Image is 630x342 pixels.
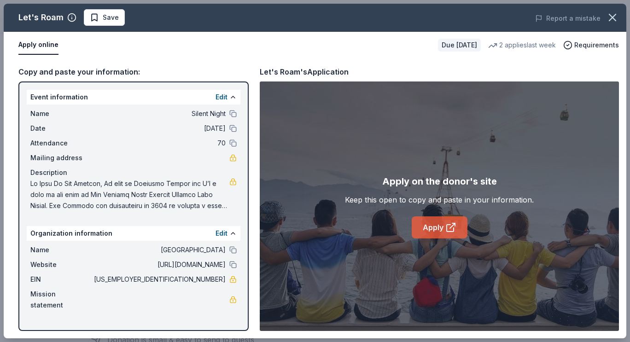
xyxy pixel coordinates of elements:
[18,66,249,78] div: Copy and paste your information:
[412,216,467,238] a: Apply
[27,90,240,104] div: Event information
[92,138,226,149] span: 70
[30,289,92,311] span: Mission statement
[30,152,92,163] span: Mailing address
[382,174,497,189] div: Apply on the donor's site
[92,244,226,255] span: [GEOGRAPHIC_DATA]
[488,40,556,51] div: 2 applies last week
[216,228,227,239] button: Edit
[216,92,227,103] button: Edit
[27,226,240,241] div: Organization information
[563,40,619,51] button: Requirements
[30,123,92,134] span: Date
[574,40,619,51] span: Requirements
[84,9,125,26] button: Save
[345,194,534,205] div: Keep this open to copy and paste in your information.
[260,66,349,78] div: Let's Roam's Application
[30,178,229,211] span: Lo Ipsu Do Sit Ametcon, Ad elit se Doeiusmo Tempor inc U’l e dolo ma ali enim ad Min Veniamq Nost...
[92,123,226,134] span: [DATE]
[103,12,119,23] span: Save
[30,167,237,178] div: Description
[30,259,92,270] span: Website
[92,108,226,119] span: Silent Night
[92,259,226,270] span: [URL][DOMAIN_NAME]
[30,274,92,285] span: EIN
[18,10,64,25] div: Let's Roam
[30,138,92,149] span: Attendance
[535,13,601,24] button: Report a mistake
[438,39,481,52] div: Due [DATE]
[30,108,92,119] span: Name
[18,35,58,55] button: Apply online
[30,244,92,255] span: Name
[92,274,226,285] span: [US_EMPLOYER_IDENTIFICATION_NUMBER]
